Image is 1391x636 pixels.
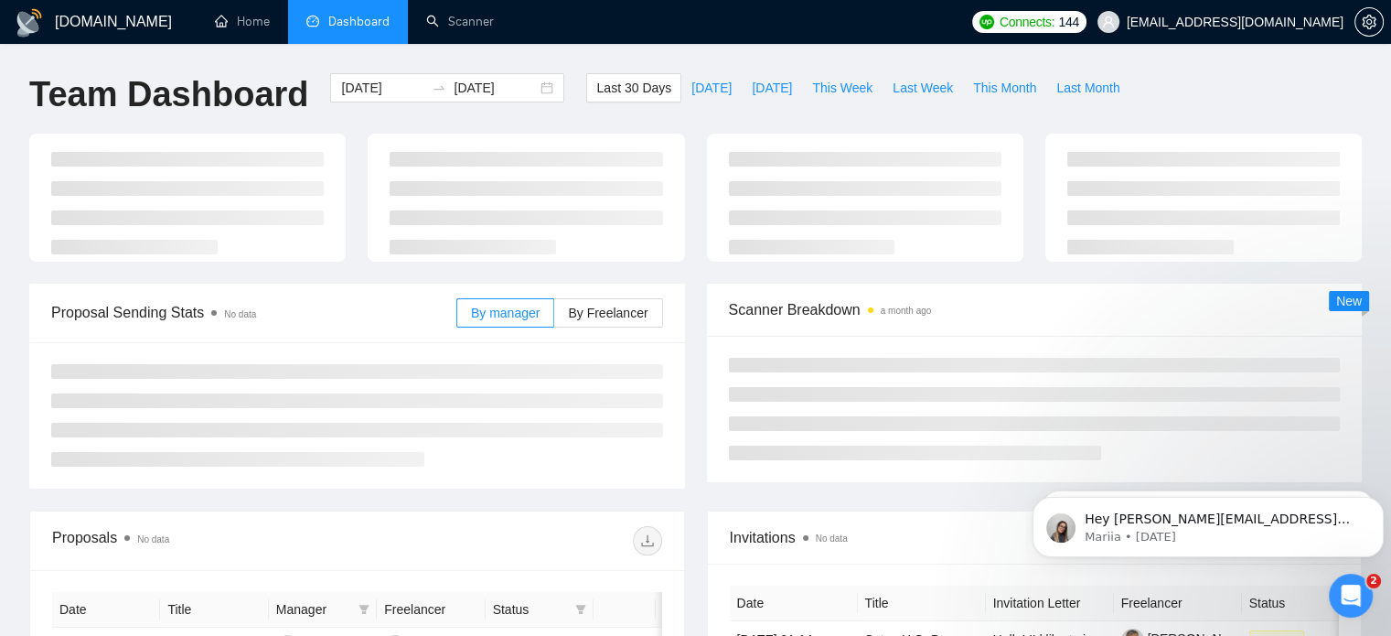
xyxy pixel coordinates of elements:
button: This Month [963,73,1046,102]
span: Scanner Breakdown [729,298,1341,321]
span: Manager [276,599,351,620]
span: filter [572,596,590,623]
span: filter [355,596,373,623]
span: No data [224,309,256,319]
th: Freelancer [1114,586,1242,621]
span: By manager [471,306,540,320]
span: to [432,81,446,95]
span: user [1102,16,1115,28]
h1: Team Dashboard [29,73,308,116]
button: Last Week [883,73,963,102]
div: Proposals [52,526,357,555]
span: filter [358,604,369,615]
span: New [1336,294,1362,308]
span: filter [575,604,586,615]
span: No data [816,534,848,544]
span: setting [1355,15,1383,29]
span: 144 [1058,12,1078,32]
span: Connects: [1000,12,1054,32]
span: This Month [973,78,1036,98]
img: upwork-logo.png [979,15,994,29]
span: Dashboard [328,14,390,29]
button: This Week [802,73,883,102]
iframe: Intercom live chat [1329,574,1373,618]
th: Freelancer [377,592,485,628]
span: No data [137,534,169,544]
th: Date [52,592,160,628]
iframe: Intercom notifications message [1025,458,1391,587]
button: Last 30 Days [586,73,681,102]
time: a month ago [881,306,932,316]
span: [DATE] [691,78,732,98]
span: Last 30 Days [596,78,671,98]
button: [DATE] [742,73,802,102]
a: searchScanner [426,14,494,29]
span: swap-right [432,81,446,95]
span: dashboard [306,15,319,27]
button: setting [1354,7,1384,37]
th: Date [730,586,858,621]
button: Last Month [1046,73,1129,102]
span: 2 [1366,574,1381,588]
span: Invitations [730,526,1340,549]
a: homeHome [215,14,270,29]
th: Title [858,586,986,621]
th: Title [160,592,268,628]
span: [DATE] [752,78,792,98]
span: By Freelancer [568,306,647,320]
span: This Week [812,78,872,98]
img: logo [15,8,44,38]
th: Invitation Letter [986,586,1114,621]
button: [DATE] [681,73,742,102]
span: Proposal Sending Stats [51,301,456,324]
input: End date [454,78,537,98]
input: Start date [341,78,424,98]
span: Last Month [1056,78,1119,98]
span: Last Week [893,78,953,98]
a: setting [1354,15,1384,29]
span: Status [493,599,568,620]
th: Status [1242,586,1370,621]
th: Manager [269,592,377,628]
